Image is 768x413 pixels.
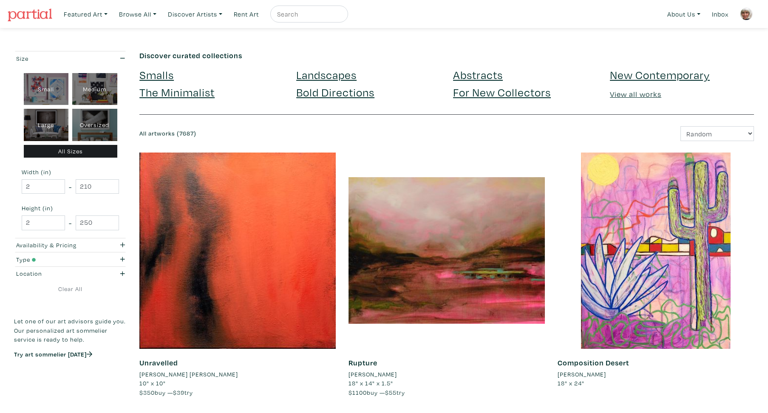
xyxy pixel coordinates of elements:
[385,388,397,396] span: $55
[139,388,193,396] span: buy — try
[349,370,397,379] li: [PERSON_NAME]
[139,130,440,137] h6: All artworks (7687)
[296,67,357,82] a: Landscapes
[16,54,95,63] div: Size
[276,9,340,20] input: Search
[72,109,117,141] div: Oversized
[139,379,166,387] span: 10" x 10"
[22,205,119,211] small: Height (in)
[14,317,127,344] p: Let one of our art advisors guide you. Our personalized art sommelier service is ready to help.
[173,388,184,396] span: $39
[14,252,127,266] button: Type
[453,85,551,99] a: For New Collectors
[349,370,545,379] a: [PERSON_NAME]
[349,358,377,368] a: Rupture
[610,67,710,82] a: New Contemporary
[115,6,160,23] a: Browse All
[24,73,69,105] div: Small
[164,6,226,23] a: Discover Artists
[139,67,174,82] a: Smalls
[139,358,178,368] a: Unravelled
[139,85,215,99] a: The Minimalist
[558,370,606,379] li: [PERSON_NAME]
[349,379,393,387] span: 18" x 14" x 1.5"
[139,370,336,379] a: [PERSON_NAME] [PERSON_NAME]
[610,89,661,99] a: View all works
[558,379,584,387] span: 18" x 24"
[663,6,704,23] a: About Us
[14,267,127,281] button: Location
[14,367,127,385] iframe: Customer reviews powered by Trustpilot
[14,238,127,252] button: Availability & Pricing
[14,284,127,294] a: Clear All
[740,8,753,20] img: phpThumb.php
[24,145,117,158] div: All Sizes
[349,388,367,396] span: $1100
[453,67,503,82] a: Abstracts
[69,217,72,229] span: -
[139,388,155,396] span: $350
[14,350,92,358] a: Try art sommelier [DATE]
[16,255,95,264] div: Type
[69,181,72,192] span: -
[24,109,69,141] div: Large
[349,388,405,396] span: buy — try
[16,240,95,250] div: Availability & Pricing
[139,370,238,379] li: [PERSON_NAME] [PERSON_NAME]
[708,6,732,23] a: Inbox
[16,269,95,278] div: Location
[14,51,127,65] button: Size
[60,6,111,23] a: Featured Art
[558,370,754,379] a: [PERSON_NAME]
[72,73,117,105] div: Medium
[230,6,263,23] a: Rent Art
[296,85,374,99] a: Bold Directions
[139,51,754,60] h6: Discover curated collections
[22,169,119,175] small: Width (in)
[558,358,629,368] a: Composition Desert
